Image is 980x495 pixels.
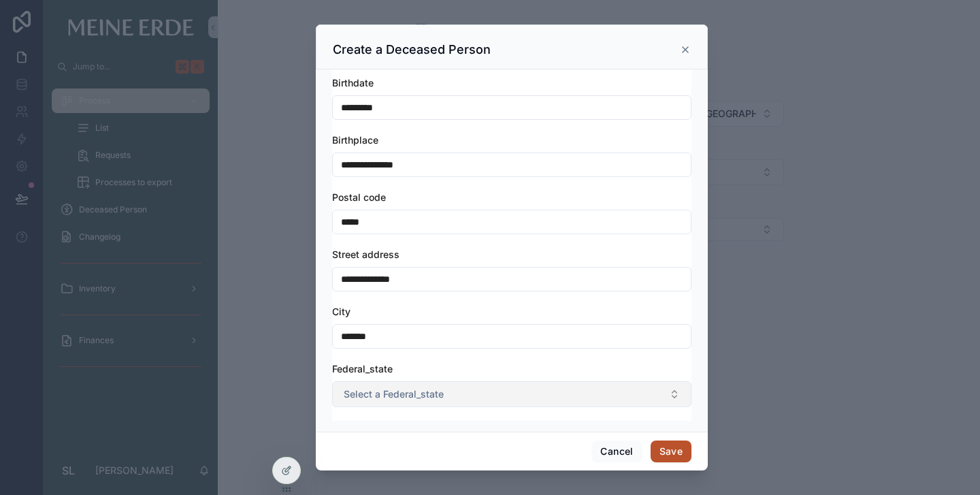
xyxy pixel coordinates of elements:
[332,363,393,374] span: Federal_state
[344,387,444,401] span: Select a Federal_state
[332,77,374,89] span: Birthdate
[332,134,378,146] span: Birthplace
[332,249,399,260] span: Street address
[332,191,386,203] span: Postal code
[651,441,691,462] button: Save
[333,42,491,58] h3: Create a Deceased Person
[332,306,350,317] span: City
[591,441,642,462] button: Cancel
[332,381,691,407] button: Select Button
